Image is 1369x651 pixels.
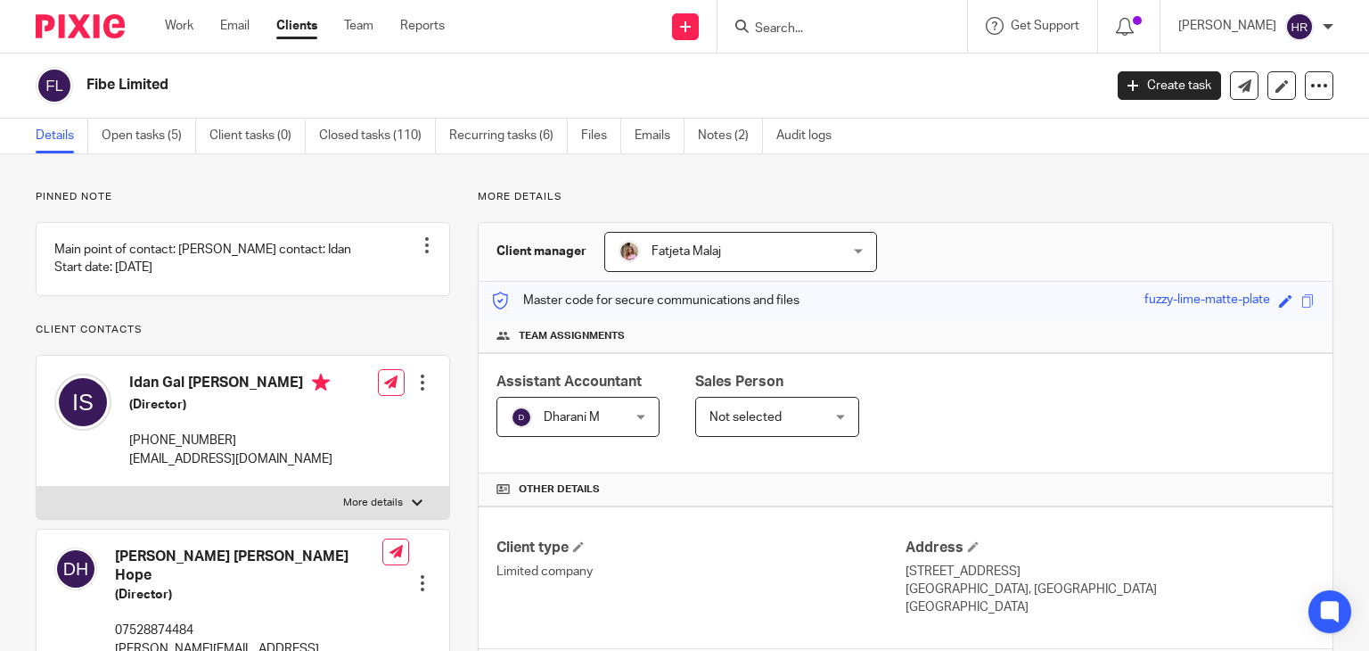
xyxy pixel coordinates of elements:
a: Client tasks (0) [209,119,306,153]
p: More details [343,496,403,510]
p: [GEOGRAPHIC_DATA] [906,598,1315,616]
p: 07528874484 [115,622,382,639]
p: Client contacts [36,323,450,337]
span: Dharani M [544,411,600,424]
span: Get Support [1011,20,1079,32]
img: svg%3E [36,67,73,104]
a: Team [344,17,373,35]
img: Pixie [36,14,125,38]
a: Audit logs [776,119,845,153]
p: [PERSON_NAME] [1178,17,1276,35]
a: Files [581,119,621,153]
span: Assistant Accountant [496,375,642,389]
h4: [PERSON_NAME] [PERSON_NAME] Hope [115,548,382,586]
a: Closed tasks (110) [319,119,436,153]
div: fuzzy-lime-matte-plate [1144,291,1270,311]
a: Email [220,17,250,35]
span: Sales Person [695,375,783,389]
h2: Fibe Limited [86,76,890,95]
p: [PHONE_NUMBER] [129,432,332,449]
p: [GEOGRAPHIC_DATA], [GEOGRAPHIC_DATA] [906,581,1315,598]
input: Search [753,21,914,37]
a: Emails [635,119,684,153]
a: Open tasks (5) [102,119,196,153]
p: Limited company [496,563,906,581]
a: Create task [1118,71,1221,100]
p: [STREET_ADDRESS] [906,563,1315,581]
h5: (Director) [115,586,382,604]
h4: Idan Gal [PERSON_NAME] [129,374,332,396]
p: [EMAIL_ADDRESS][DOMAIN_NAME] [129,450,332,468]
span: Not selected [709,411,782,424]
p: Master code for secure communications and files [492,292,799,309]
i: Primary [312,374,330,391]
h3: Client manager [496,243,586,260]
span: Other details [519,482,600,497]
a: Clients [276,17,317,35]
h5: (Director) [129,396,332,414]
p: More details [478,190,1333,204]
img: svg%3E [511,407,532,428]
h4: Client type [496,539,906,557]
h4: Address [906,539,1315,557]
span: Fatjeta Malaj [652,245,721,258]
a: Reports [400,17,445,35]
span: Team assignments [519,329,625,343]
a: Recurring tasks (6) [449,119,568,153]
img: svg%3E [1285,12,1314,41]
a: Details [36,119,88,153]
img: MicrosoftTeams-image%20(5).png [619,241,640,262]
img: svg%3E [54,548,97,590]
a: Notes (2) [698,119,763,153]
p: Pinned note [36,190,450,204]
a: Work [165,17,193,35]
img: svg%3E [54,374,111,431]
